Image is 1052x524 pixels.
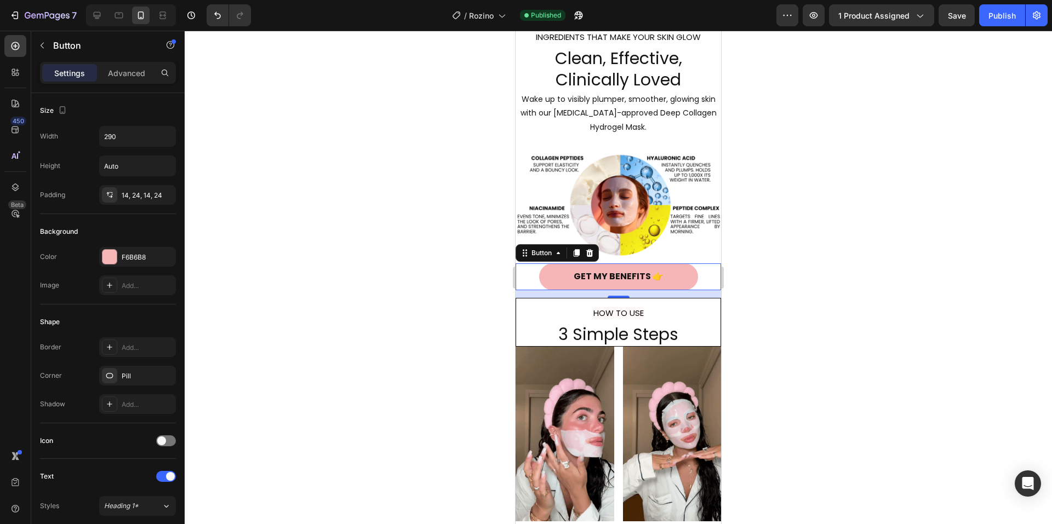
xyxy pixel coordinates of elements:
[53,39,146,52] p: Button
[469,10,494,21] span: Rozino
[988,10,1016,21] div: Publish
[40,471,54,481] div: Text
[104,501,139,511] span: Heading 1*
[4,4,82,26] button: 7
[40,501,59,511] div: Styles
[40,252,57,262] div: Color
[40,190,65,200] div: Padding
[108,67,145,79] p: Advanced
[122,191,173,200] div: 14, 24, 14, 24
[40,103,69,118] div: Size
[829,4,934,26] button: 1 product assigned
[99,496,176,516] button: Heading 1*
[107,316,206,491] img: gempages_581553690582712840-b1e3e332-c933-4368-881d-03c3d8d76c5a.gif
[40,280,59,290] div: Image
[40,436,53,446] div: Icon
[939,4,975,26] button: Save
[100,126,175,146] input: Auto
[72,9,77,22] p: 7
[100,156,175,176] input: Auto
[10,117,26,125] div: 450
[838,10,910,21] span: 1 product assigned
[531,10,561,20] span: Published
[40,399,65,409] div: Shadow
[54,67,85,79] p: Settings
[40,342,61,352] div: Border
[40,317,60,327] div: Shape
[464,10,467,21] span: /
[15,491,82,502] strong: Cleanse & tone.
[122,252,173,262] div: F6B6B8
[948,11,966,20] span: Save
[207,4,251,26] div: Undo/Redo
[40,161,60,171] div: Height
[979,4,1025,26] button: Publish
[40,227,78,237] div: Background
[122,281,173,291] div: Add...
[111,491,201,512] strong: Wear 30+ minutes or overnight
[122,371,173,381] div: Pill
[516,31,721,524] iframe: Design area
[122,400,173,410] div: Add...
[40,371,62,381] div: Corner
[122,343,173,353] div: Add...
[8,200,26,209] div: Beta
[1015,470,1041,497] div: Open Intercom Messenger
[40,131,58,141] div: Width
